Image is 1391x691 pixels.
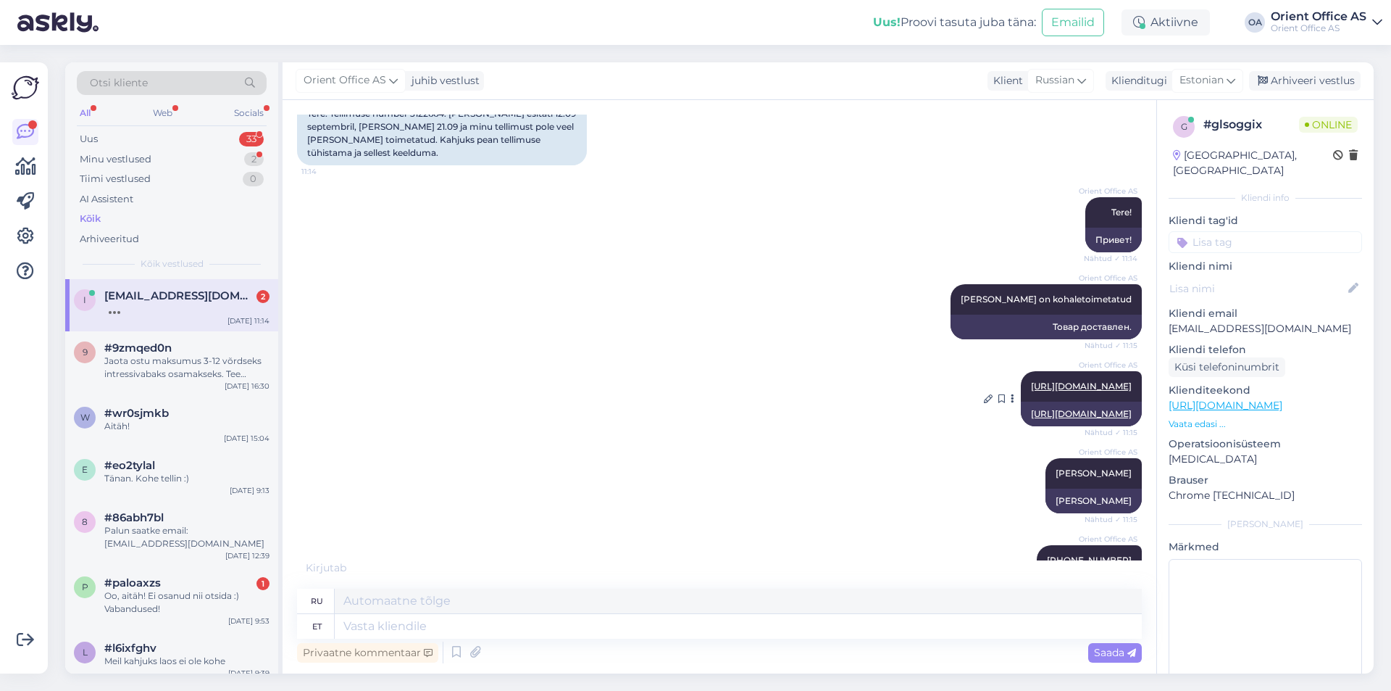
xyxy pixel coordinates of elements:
[1169,488,1362,503] p: Chrome [TECHNICAL_ID]
[80,132,98,146] div: Uus
[1169,436,1362,452] p: Operatsioonisüsteem
[1271,22,1366,34] div: Orient Office AS
[406,73,480,88] div: juhib vestlust
[297,643,438,663] div: Privaatne kommentaar
[1079,360,1137,371] span: Orient Office AS
[12,74,39,102] img: Askly Logo
[873,15,901,29] b: Uus!
[104,459,155,472] span: #eo2tylal
[1094,646,1136,659] span: Saada
[1245,12,1265,33] div: OA
[80,152,151,167] div: Minu vestlused
[1042,9,1104,36] button: Emailid
[1173,148,1333,178] div: [GEOGRAPHIC_DATA], [GEOGRAPHIC_DATA]
[1106,73,1167,88] div: Klienditugi
[256,290,270,303] div: 2
[301,166,356,177] span: 11:14
[90,75,148,91] span: Otsi kliente
[104,289,255,302] span: iljinaa@bk.ru
[1085,228,1142,252] div: Привет!
[1111,207,1132,218] span: Tere!
[1299,117,1358,133] span: Online
[1169,231,1362,253] input: Lisa tag
[961,294,1132,305] span: [PERSON_NAME] on kohaletoimetatud
[104,511,164,524] span: #86abh7bl
[1056,468,1132,479] span: [PERSON_NAME]
[1169,418,1362,431] p: Vaata edasi ...
[1031,381,1132,392] a: [URL][DOMAIN_NAME]
[1083,253,1137,264] span: Nähtud ✓ 11:14
[104,355,270,381] div: Jaota ostu maksumus 3-12 võrdseks intressivabaks osamakseks. Tee esimene makse järgmisel kuul ja ...
[82,516,88,527] span: 8
[297,560,1142,576] div: Kirjutab
[239,132,264,146] div: 33
[141,257,204,270] span: Kõik vestlused
[987,73,1023,88] div: Klient
[1271,11,1382,34] a: Orient Office ASOrient Office AS
[1169,321,1362,336] p: [EMAIL_ADDRESS][DOMAIN_NAME]
[244,152,264,167] div: 2
[228,616,270,626] div: [DATE] 9:53
[1169,281,1345,297] input: Lisa nimi
[1169,518,1362,531] div: [PERSON_NAME]
[304,73,386,88] span: Orient Office AS
[1169,383,1362,398] p: Klienditeekond
[311,589,323,613] div: ru
[80,212,101,226] div: Kõik
[1271,11,1366,22] div: Orient Office AS
[1083,514,1137,525] span: Nähtud ✓ 11:15
[1169,342,1362,357] p: Kliendi telefon
[227,315,270,326] div: [DATE] 11:14
[104,642,156,655] span: #l6ixfghv
[1035,73,1074,88] span: Russian
[1045,489,1142,513] div: [PERSON_NAME]
[80,412,90,423] span: w
[1181,121,1187,132] span: g
[228,668,270,679] div: [DATE] 9:39
[1203,116,1299,133] div: # glsoggix
[224,433,270,444] div: [DATE] 15:04
[1169,399,1282,412] a: [URL][DOMAIN_NAME]
[104,407,169,420] span: #wr0sjmkb
[225,381,270,392] div: [DATE] 16:30
[104,589,270,616] div: Oo, aitäh! Ei osanud nii otsida :) Vabandused!
[80,172,151,186] div: Tiimi vestlused
[1083,340,1137,351] span: Nähtud ✓ 11:15
[1169,357,1285,377] div: Küsi telefoninumbrit
[230,485,270,496] div: [DATE] 9:13
[82,464,88,475] span: e
[1083,427,1137,438] span: Nähtud ✓ 11:15
[104,524,270,550] div: Palun saatke email: [EMAIL_ADDRESS][DOMAIN_NAME]
[80,192,133,207] div: AI Assistent
[1079,273,1137,284] span: Orient Office AS
[83,647,88,658] span: l
[83,294,86,305] span: i
[104,420,270,433] div: Aitäh!
[150,104,175,123] div: Web
[1249,71,1361,91] div: Arhiveeri vestlus
[256,577,270,590] div: 1
[1169,191,1362,204] div: Kliendi info
[83,347,88,357] span: 9
[1169,213,1362,228] p: Kliendi tag'id
[1169,539,1362,555] p: Märkmed
[82,582,88,592] span: p
[1047,555,1132,566] span: [PHONE_NUMBER]
[1169,306,1362,321] p: Kliendi email
[104,655,270,668] div: Meil kahjuks laos ei ole kohe
[1169,452,1362,467] p: [MEDICAL_DATA]
[873,14,1036,31] div: Proovi tasuta juba täna:
[104,472,270,485] div: Tänan. Kohe tellin :)
[951,315,1142,339] div: Товар доставлен.
[77,104,93,123] div: All
[104,342,172,355] span: #9zmqed0n
[1079,447,1137,458] span: Orient Office AS
[1169,473,1362,488] p: Brauser
[312,614,322,639] div: et
[80,232,139,247] div: Arhiveeritud
[104,576,161,589] span: #paloaxzs
[231,104,267,123] div: Socials
[297,102,587,165] div: Tere. Tellimuse number 3122664. [PERSON_NAME] esitati 12.09 septembril, [PERSON_NAME] 21.09 ja mi...
[1031,408,1132,419] a: [URL][DOMAIN_NAME]
[1079,186,1137,196] span: Orient Office AS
